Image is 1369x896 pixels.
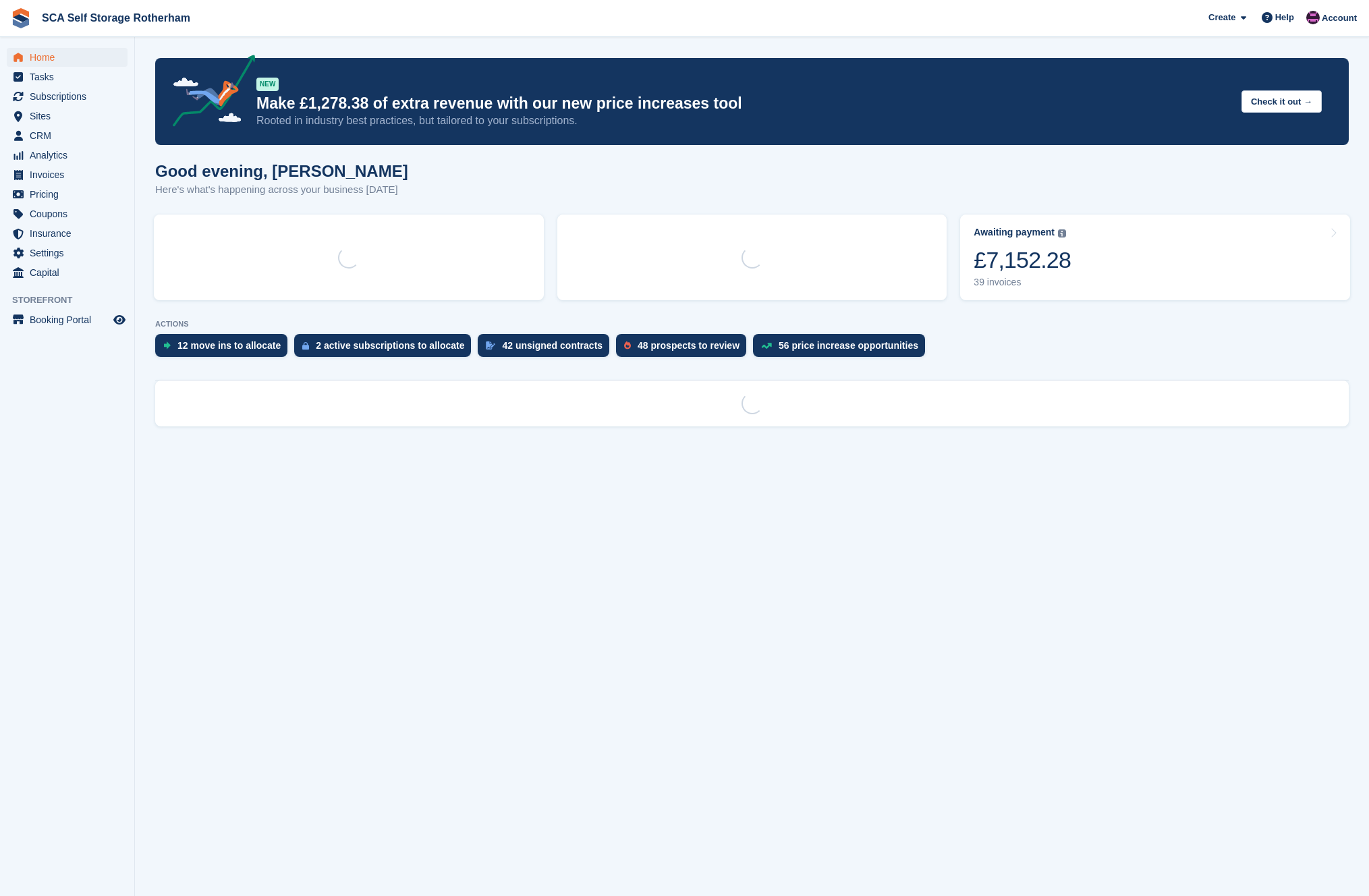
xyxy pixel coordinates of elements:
div: 2 active subscriptions to allocate [316,340,464,351]
a: menu [7,107,128,125]
a: menu [7,204,128,223]
a: menu [7,165,128,184]
img: icon-info-grey-7440780725fd019a000dd9b08b2336e03edf1995a4989e88bcd33f0948082b44.svg [1058,229,1066,237]
p: ACTIONS [155,320,1349,329]
img: active_subscription_to_allocate_icon-d502201f5373d7db506a760aba3b589e785aa758c864c3986d89f69b8ff3... [302,341,309,350]
a: menu [7,185,128,204]
a: menu [7,126,128,145]
a: menu [7,146,128,165]
span: Home [30,48,111,67]
span: Insurance [30,224,111,243]
img: prospect-51fa495bee0391a8d652442698ab0144808aea92771e9ea1ae160a38d050c398.svg [624,341,631,349]
div: 48 prospects to review [638,340,739,351]
span: Invoices [30,165,111,184]
div: 12 move ins to allocate [177,340,281,351]
a: menu [7,67,128,86]
span: Create [1208,11,1235,24]
a: 2 active subscriptions to allocate [294,334,478,364]
div: 42 unsigned contracts [502,340,603,351]
span: Settings [30,244,111,262]
span: Analytics [30,146,111,165]
img: price_increase_opportunities-93ffe204e8149a01c8c9dc8f82e8f89637d9d84a8eef4429ea346261dce0b2c0.svg [761,343,772,349]
a: menu [7,48,128,67]
span: CRM [30,126,111,145]
p: Make £1,278.38 of extra revenue with our new price increases tool [256,94,1231,113]
a: menu [7,263,128,282]
a: menu [7,87,128,106]
a: 42 unsigned contracts [478,334,616,364]
div: NEW [256,78,279,91]
span: Subscriptions [30,87,111,106]
img: contract_signature_icon-13c848040528278c33f63329250d36e43548de30e8caae1d1a13099fd9432cc5.svg [486,341,495,349]
img: Dale Chapman [1306,11,1320,24]
span: Capital [30,263,111,282]
a: 48 prospects to review [616,334,753,364]
a: Preview store [111,312,128,328]
span: Storefront [12,293,134,307]
a: Awaiting payment £7,152.28 39 invoices [960,215,1350,300]
a: 12 move ins to allocate [155,334,294,364]
p: Here's what's happening across your business [DATE] [155,182,408,198]
span: Coupons [30,204,111,223]
img: price-adjustments-announcement-icon-8257ccfd72463d97f412b2fc003d46551f7dbcb40ab6d574587a9cd5c0d94... [161,55,256,132]
span: Booking Portal [30,310,111,329]
span: Account [1322,11,1357,25]
p: Rooted in industry best practices, but tailored to your subscriptions. [256,113,1231,128]
a: menu [7,244,128,262]
span: Help [1275,11,1294,24]
button: Check it out → [1241,90,1322,113]
a: 56 price increase opportunities [753,334,932,364]
div: 56 price increase opportunities [779,340,918,351]
div: 39 invoices [974,277,1071,288]
h1: Good evening, [PERSON_NAME] [155,162,408,180]
a: SCA Self Storage Rotherham [36,7,196,29]
img: move_ins_to_allocate_icon-fdf77a2bb77ea45bf5b3d319d69a93e2d87916cf1d5bf7949dd705db3b84f3ca.svg [163,341,171,349]
img: stora-icon-8386f47178a22dfd0bd8f6a31ec36ba5ce8667c1dd55bd0f319d3a0aa187defe.svg [11,8,31,28]
span: Tasks [30,67,111,86]
span: Sites [30,107,111,125]
div: £7,152.28 [974,246,1071,274]
a: menu [7,310,128,329]
a: menu [7,224,128,243]
div: Awaiting payment [974,227,1055,238]
span: Pricing [30,185,111,204]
